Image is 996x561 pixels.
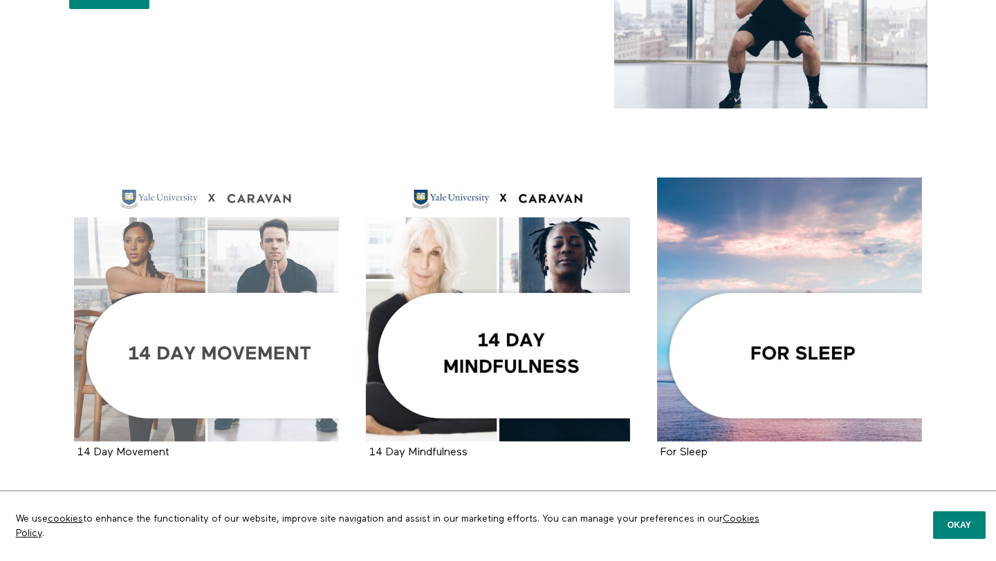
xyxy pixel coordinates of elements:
[74,178,339,442] a: 14 Day Movement
[933,511,986,539] button: Okay
[77,447,169,457] a: 14 Day Movement
[366,178,631,442] a: 14 Day Mindfulness
[16,514,759,538] a: Cookies Policy
[657,178,922,442] a: For Sleep
[661,447,708,457] a: For Sleep
[6,502,782,551] p: We use to enhance the functionality of our website, improve site navigation and assist in our mar...
[369,447,468,457] a: 14 Day Mindfulness
[48,514,83,524] a: cookies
